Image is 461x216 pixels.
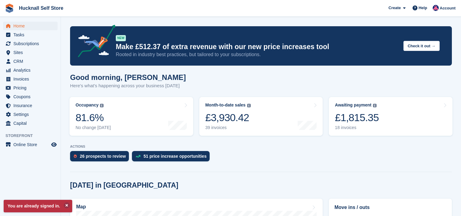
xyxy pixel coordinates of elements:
span: Analytics [13,66,50,74]
a: menu [3,140,58,149]
span: Insurance [13,101,50,110]
span: Pricing [13,84,50,92]
p: ACTIONS [70,145,452,149]
h1: Good morning, [PERSON_NAME] [70,73,186,81]
img: icon-info-grey-7440780725fd019a000dd9b08b2336e03edf1995a4989e88bcd33f0948082b44.svg [373,104,377,107]
a: Awaiting payment £1,815.35 18 invoices [329,97,452,136]
span: Home [13,22,50,30]
h2: Move ins / outs [335,204,446,211]
span: Coupons [13,92,50,101]
p: Here's what's happening across your business [DATE] [70,82,186,89]
span: Account [440,5,456,11]
img: stora-icon-8386f47178a22dfd0bd8f6a31ec36ba5ce8667c1dd55bd0f319d3a0aa187defe.svg [5,4,14,13]
div: Month-to-date sales [205,103,246,108]
p: Make £512.37 of extra revenue with our new price increases tool [116,42,399,51]
div: 26 prospects to review [80,154,126,159]
img: price_increase_opportunities-93ffe204e8149a01c8c9dc8f82e8f89637d9d84a8eef4429ea346261dce0b2c0.svg [136,155,140,158]
span: Storefront [5,133,61,139]
div: Awaiting payment [335,103,371,108]
img: icon-info-grey-7440780725fd019a000dd9b08b2336e03edf1995a4989e88bcd33f0948082b44.svg [100,104,104,107]
a: menu [3,119,58,128]
a: Month-to-date sales £3,930.42 39 invoices [199,97,323,136]
a: menu [3,39,58,48]
div: 81.6% [76,111,111,124]
img: prospect-51fa495bee0391a8d652442698ab0144808aea92771e9ea1ae160a38d050c398.svg [74,154,77,158]
img: price-adjustments-announcement-icon-8257ccfd72463d97f412b2fc003d46551f7dbcb40ab6d574587a9cd5c0d94... [73,25,115,59]
span: Online Store [13,140,50,149]
p: Rooted in industry best practices, but tailored to your subscriptions. [116,51,399,58]
a: 26 prospects to review [70,151,132,164]
a: Preview store [50,141,58,148]
a: Hucknall Self Store [16,3,66,13]
span: Tasks [13,31,50,39]
a: Occupancy 81.6% No change [DATE] [69,97,193,136]
div: NEW [116,35,126,41]
span: Help [419,5,427,11]
div: £1,815.35 [335,111,379,124]
span: Capital [13,119,50,128]
a: menu [3,22,58,30]
a: menu [3,57,58,66]
a: menu [3,101,58,110]
div: 18 invoices [335,125,379,130]
button: Check it out → [403,41,440,51]
h2: [DATE] in [GEOGRAPHIC_DATA] [70,181,178,189]
a: menu [3,66,58,74]
a: menu [3,31,58,39]
a: 51 price increase opportunities [132,151,213,164]
span: CRM [13,57,50,66]
div: 39 invoices [205,125,251,130]
div: Occupancy [76,103,98,108]
span: Sites [13,48,50,57]
div: No change [DATE] [76,125,111,130]
div: 51 price increase opportunities [144,154,207,159]
a: menu [3,110,58,119]
a: menu [3,75,58,83]
p: You are already signed in. [4,200,72,212]
h2: Map [76,204,86,210]
a: menu [3,84,58,92]
span: Subscriptions [13,39,50,48]
img: Helen [433,5,439,11]
span: Create [388,5,401,11]
span: Invoices [13,75,50,83]
div: £3,930.42 [205,111,251,124]
img: icon-info-grey-7440780725fd019a000dd9b08b2336e03edf1995a4989e88bcd33f0948082b44.svg [247,104,251,107]
a: menu [3,92,58,101]
a: menu [3,48,58,57]
span: Settings [13,110,50,119]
